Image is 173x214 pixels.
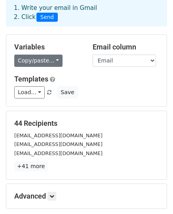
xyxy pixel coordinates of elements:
[14,55,63,67] a: Copy/paste...
[14,150,103,156] small: [EMAIL_ADDRESS][DOMAIN_NAME]
[14,86,45,98] a: Load...
[57,86,78,98] button: Save
[133,176,173,214] div: 聊天小组件
[14,75,48,83] a: Templates
[14,141,103,147] small: [EMAIL_ADDRESS][DOMAIN_NAME]
[14,192,159,201] h5: Advanced
[14,119,159,128] h5: 44 Recipients
[36,13,58,22] span: Send
[93,43,159,51] h5: Email column
[8,4,165,22] div: 1. Write your email in Gmail 2. Click
[133,176,173,214] iframe: Chat Widget
[14,43,81,51] h5: Variables
[14,133,103,138] small: [EMAIL_ADDRESS][DOMAIN_NAME]
[14,161,48,171] a: +41 more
